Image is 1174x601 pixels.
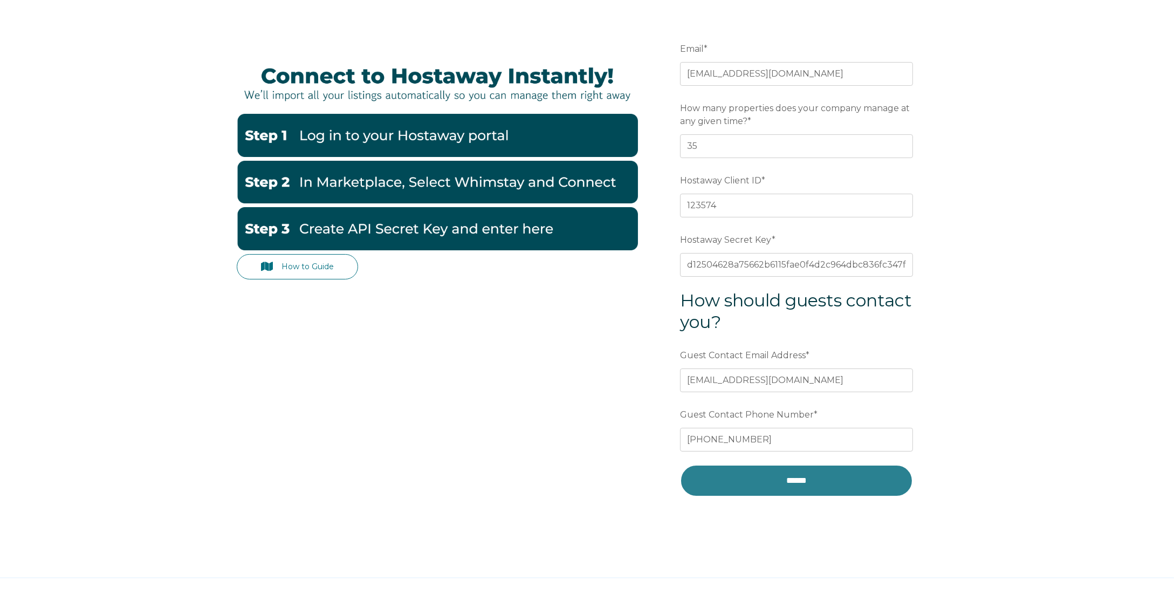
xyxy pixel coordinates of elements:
span: How should guests contact you? [680,290,912,332]
span: Email [680,40,704,57]
img: Hostaway3-1 [237,207,638,250]
img: Hostaway1 [237,114,638,157]
span: Guest Contact Phone Number [680,406,814,423]
span: Hostaway Client ID [680,172,761,189]
span: Guest Contact Email Address [680,347,806,364]
span: Hostaway Secret Key [680,231,772,248]
span: How many properties does your company manage at any given time? [680,100,910,129]
img: Hostaway Banner [237,56,638,110]
img: Hostaway2 [237,161,638,204]
a: How to Guide [237,254,359,279]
